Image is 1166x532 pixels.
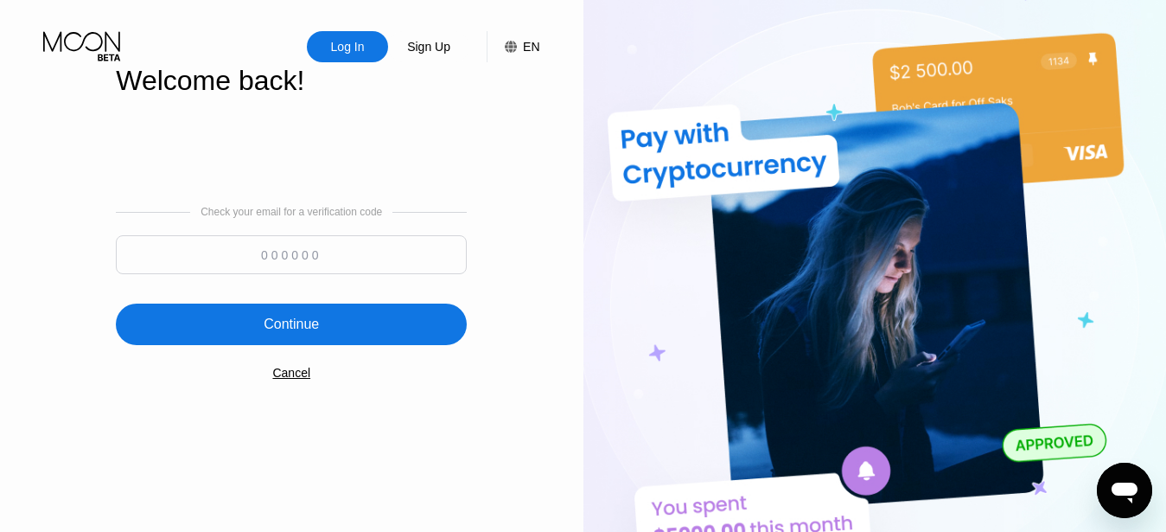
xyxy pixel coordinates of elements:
[329,38,366,55] div: Log In
[487,31,539,62] div: EN
[116,304,467,345] div: Continue
[116,235,467,274] input: 000000
[307,31,388,62] div: Log In
[201,206,382,218] div: Check your email for a verification code
[264,316,319,333] div: Continue
[1097,463,1152,518] iframe: Button to launch messaging window
[116,65,467,97] div: Welcome back!
[405,38,452,55] div: Sign Up
[388,31,469,62] div: Sign Up
[523,40,539,54] div: EN
[272,366,310,380] div: Cancel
